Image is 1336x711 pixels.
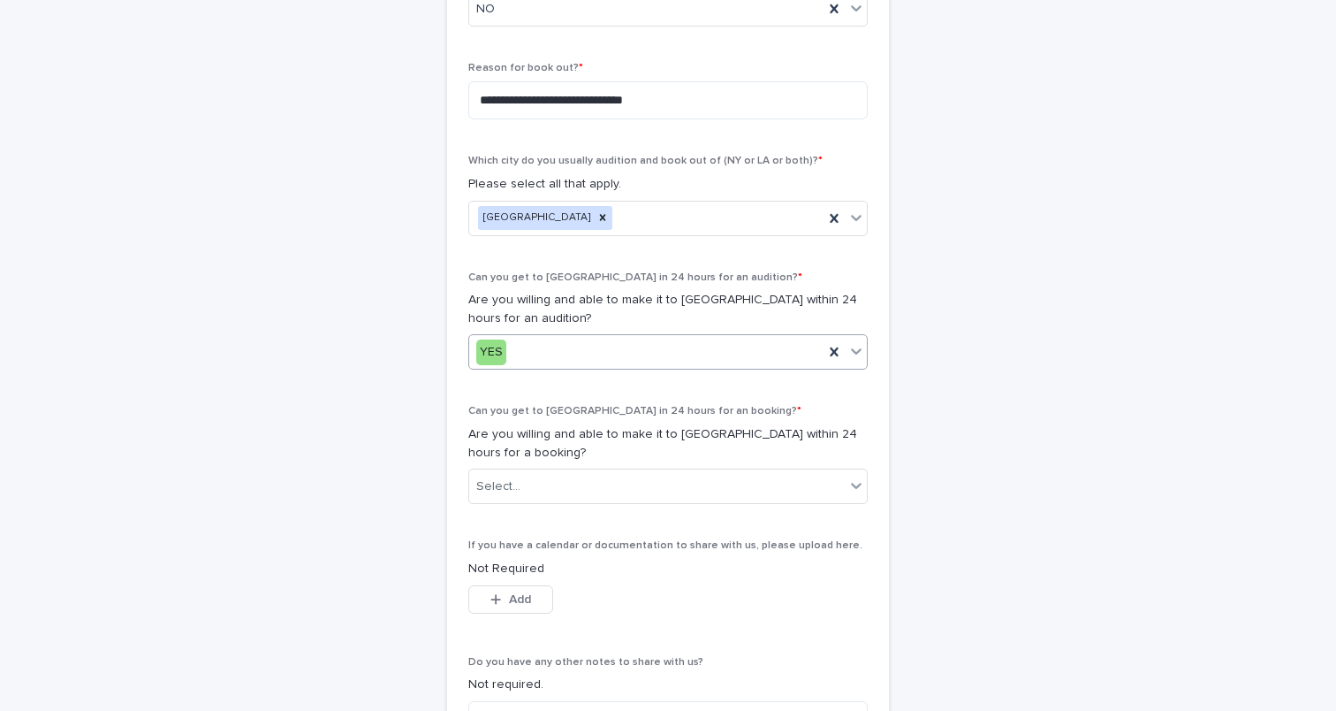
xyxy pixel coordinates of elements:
[468,676,868,694] p: Not required.
[476,478,520,496] div: Select...
[468,406,801,417] span: Can you get to [GEOGRAPHIC_DATA] in 24 hours for an booking?
[476,340,506,365] div: YES
[478,206,593,230] div: [GEOGRAPHIC_DATA]
[468,156,823,166] span: Which city do you usually audition and book out of (NY or LA or both)?
[468,540,862,551] span: If you have a calendar or documentation to share with us, please upload here.
[468,560,868,578] p: Not Required
[468,272,802,283] span: Can you get to [GEOGRAPHIC_DATA] in 24 hours for an audition?
[509,593,531,606] span: Add
[468,175,868,194] p: Please select all that apply.
[468,63,583,73] span: Reason for book out?
[468,425,868,463] p: Are you willing and able to make it to [GEOGRAPHIC_DATA] within 24 hours for a booking?
[468,585,553,614] button: Add
[468,657,703,668] span: Do you have any other notes to share with us?
[468,291,868,328] p: Are you willing and able to make it to [GEOGRAPHIC_DATA] within 24 hours for an audition?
